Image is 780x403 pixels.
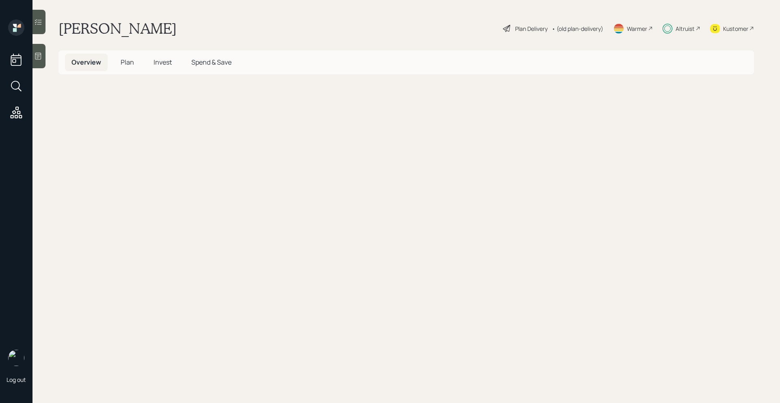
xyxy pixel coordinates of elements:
span: Plan [121,58,134,67]
h1: [PERSON_NAME] [58,19,177,37]
div: Plan Delivery [515,24,548,33]
img: michael-russo-headshot.png [8,350,24,366]
div: Warmer [627,24,647,33]
div: Log out [6,376,26,383]
span: Spend & Save [191,58,232,67]
div: Altruist [676,24,695,33]
div: • (old plan-delivery) [552,24,603,33]
div: Kustomer [723,24,748,33]
span: Invest [154,58,172,67]
span: Overview [71,58,101,67]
